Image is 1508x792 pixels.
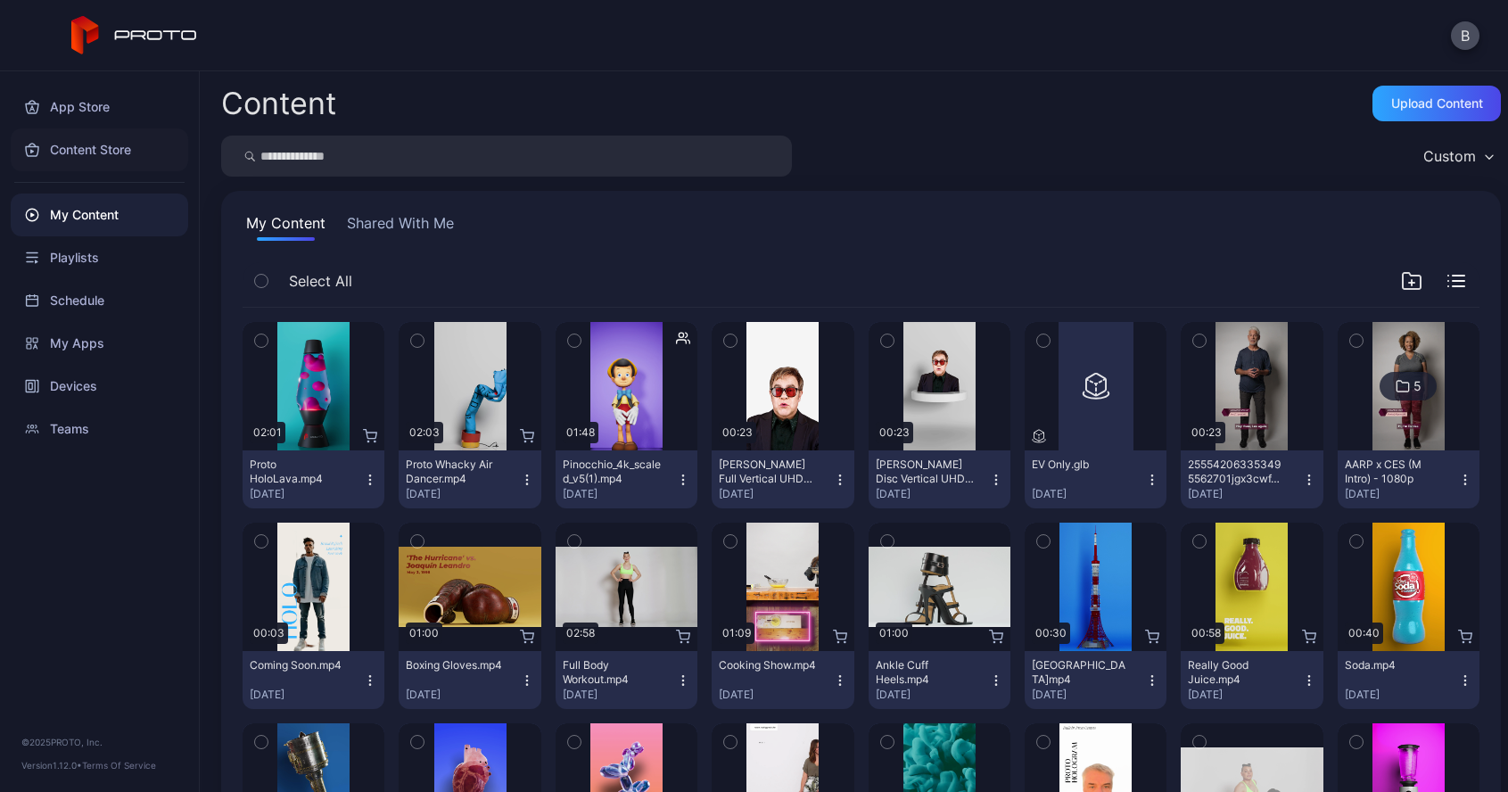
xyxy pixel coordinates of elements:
[563,688,676,702] div: [DATE]
[11,194,188,236] a: My Content
[1338,651,1479,709] button: Soda.mp4[DATE]
[1345,688,1458,702] div: [DATE]
[1345,487,1458,501] div: [DATE]
[719,658,817,672] div: Cooking Show.mp4
[719,688,832,702] div: [DATE]
[719,458,817,486] div: Elton Full Vertical UHD 29.97.mp4
[406,487,519,501] div: [DATE]
[1451,21,1479,50] button: B
[82,760,156,771] a: Terms Of Service
[556,450,697,508] button: Pinocchio_4k_scaled_v5(1).mp4[DATE]
[250,658,348,672] div: Coming Soon.mp4
[869,651,1010,709] button: Ankle Cuff Heels.mp4[DATE]
[876,487,989,501] div: [DATE]
[399,651,540,709] button: Boxing Gloves.mp4[DATE]
[556,651,697,709] button: Full Body Workout.mp4[DATE]
[243,450,384,508] button: Proto HoloLava.mp4[DATE]
[1414,136,1501,177] button: Custom
[1391,96,1483,111] div: Upload Content
[11,322,188,365] a: My Apps
[221,88,336,119] div: Content
[406,688,519,702] div: [DATE]
[1032,658,1130,687] div: Tokyo Tower.mp4
[21,760,82,771] span: Version 1.12.0 •
[1032,458,1130,472] div: EV Only.glb
[563,658,661,687] div: Full Body Workout.mp4
[876,688,989,702] div: [DATE]
[1188,688,1301,702] div: [DATE]
[289,270,352,292] span: Select All
[406,458,504,486] div: Proto Whacky Air Dancer.mp4
[869,450,1010,508] button: [PERSON_NAME] Disc Vertical UHD 29.97.mp4[DATE]
[563,458,661,486] div: Pinocchio_4k_scaled_v5(1).mp4
[1372,86,1501,121] button: Upload Content
[250,487,363,501] div: [DATE]
[243,651,384,709] button: Coming Soon.mp4[DATE]
[876,658,974,687] div: Ankle Cuff Heels.mp4
[1188,487,1301,501] div: [DATE]
[243,212,329,241] button: My Content
[1338,450,1479,508] button: AARP x CES (M Intro) - 1080p[DATE]
[250,688,363,702] div: [DATE]
[11,128,188,171] a: Content Store
[1413,378,1421,394] div: 5
[1025,651,1166,709] button: [GEOGRAPHIC_DATA]mp4[DATE]
[1188,658,1286,687] div: Really Good Juice.mp4
[399,450,540,508] button: Proto Whacky Air Dancer.mp4[DATE]
[11,365,188,408] a: Devices
[343,212,457,241] button: Shared With Me
[876,458,974,486] div: Elton Disc Vertical UHD 29.97.mp4
[21,735,177,749] div: © 2025 PROTO, Inc.
[712,450,853,508] button: [PERSON_NAME] Full Vertical UHD 29.97.mp4[DATE]
[1181,651,1323,709] button: Really Good Juice.mp4[DATE]
[406,658,504,672] div: Boxing Gloves.mp4
[250,458,348,486] div: Proto HoloLava.mp4
[719,487,832,501] div: [DATE]
[1181,450,1323,508] button: 255542063353495562701jgx3cwf40v20mszq34dccxc2.mp4[DATE]
[1032,487,1145,501] div: [DATE]
[1032,688,1145,702] div: [DATE]
[1025,450,1166,508] button: EV Only.glb[DATE]
[11,86,188,128] a: App Store
[1188,458,1286,486] div: 255542063353495562701jgx3cwf40v20mszq34dccxc2.mp4
[563,487,676,501] div: [DATE]
[11,408,188,450] a: Teams
[1423,147,1476,165] div: Custom
[11,236,188,279] a: Playlists
[712,651,853,709] button: Cooking Show.mp4[DATE]
[1345,458,1443,486] div: AARP x CES (M Intro) - 1080p
[1345,658,1443,672] div: Soda.mp4
[11,279,188,322] a: Schedule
